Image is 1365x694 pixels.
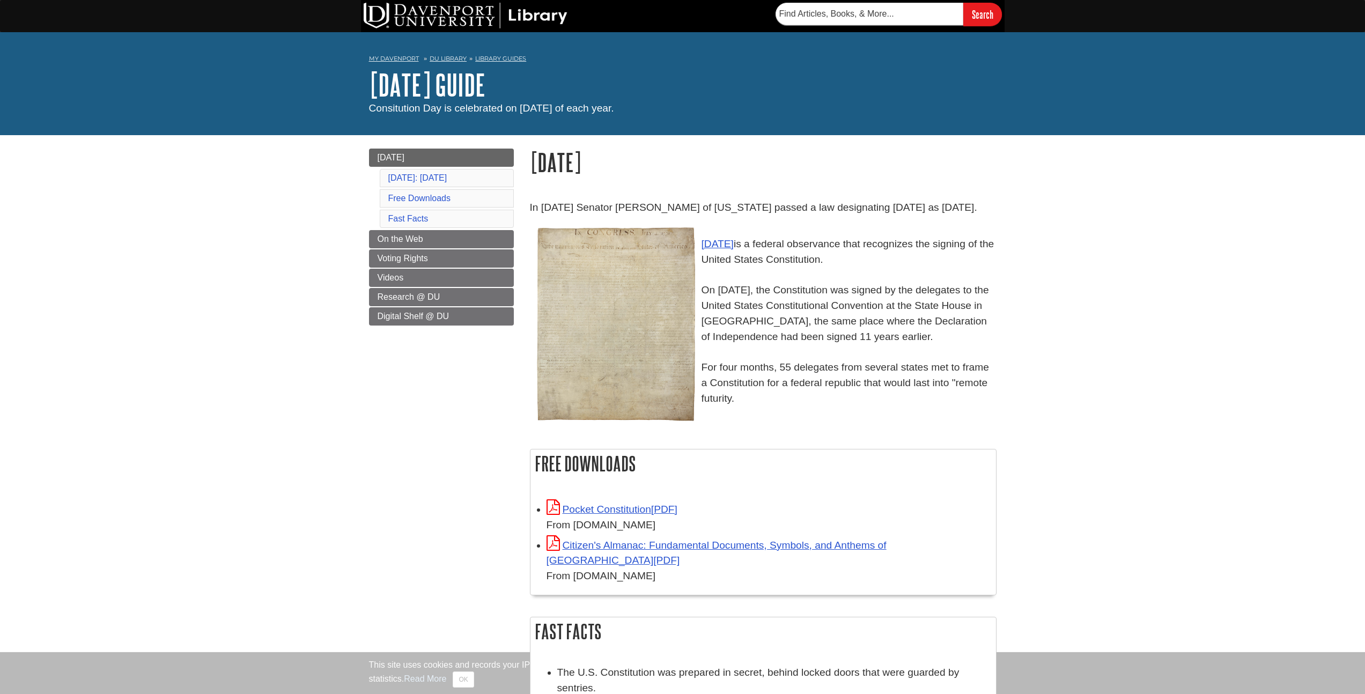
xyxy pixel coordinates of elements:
a: [DATE] [369,149,514,167]
div: Guide Page Menu [369,149,514,326]
a: Free Downloads [388,194,451,203]
input: Search [963,3,1002,26]
a: Link opens in new window [547,540,887,566]
a: DU Library [430,55,467,62]
a: Videos [369,269,514,287]
a: [DATE] Guide [369,68,485,101]
a: Library Guides [475,55,526,62]
span: Research @ DU [378,292,440,301]
span: Consitution Day is celebrated on [DATE] of each year. [369,102,614,114]
div: From [DOMAIN_NAME] [547,569,991,584]
a: Link opens in new window [547,504,677,515]
a: Fast Facts [388,214,429,223]
a: Read More [404,674,446,683]
nav: breadcrumb [369,51,997,69]
a: Research @ DU [369,288,514,306]
div: This site uses cookies and records your IP address for usage statistics. Additionally, we use Goo... [369,659,997,688]
a: [DATE]: [DATE] [388,173,447,182]
h1: [DATE] [530,149,997,176]
p: is a federal observance that recognizes the signing of the United States Constitution. On [DATE],... [530,221,997,407]
a: On the Web [369,230,514,248]
input: Find Articles, Books, & More... [776,3,963,25]
span: Voting Rights [378,254,428,263]
h2: Fast Facts [530,617,996,646]
span: On the Web [378,234,423,243]
form: Searches DU Library's articles, books, and more [776,3,1002,26]
p: In [DATE] Senator [PERSON_NAME] of [US_STATE] passed a law designating [DATE] as [DATE]. [530,200,997,216]
img: U.S. Constitution [535,226,696,422]
span: Videos [378,273,404,282]
div: From [DOMAIN_NAME] [547,518,991,533]
a: My Davenport [369,54,419,63]
a: [DATE] [702,238,734,249]
img: DU Library [364,3,567,28]
button: Close [453,671,474,688]
span: [DATE] [378,153,404,162]
h2: Free Downloads [530,449,996,478]
a: Digital Shelf @ DU [369,307,514,326]
span: Digital Shelf @ DU [378,312,449,321]
a: Voting Rights [369,249,514,268]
